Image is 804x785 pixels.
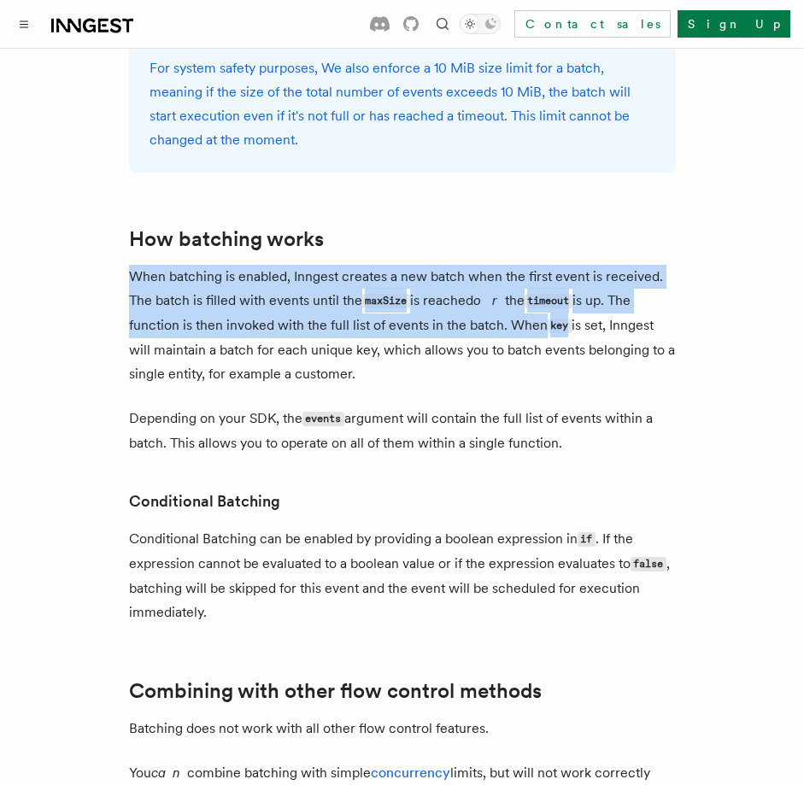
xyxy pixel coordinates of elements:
[129,489,280,513] a: Conditional Batching
[129,407,676,455] p: Depending on your SDK, the argument will contain the full list of events within a batch. This all...
[525,294,572,308] code: timeout
[151,764,187,781] em: can
[432,14,453,34] button: Find something...
[473,292,505,308] em: or
[460,14,501,34] button: Toggle dark mode
[578,532,596,547] code: if
[362,294,410,308] code: maxSize
[548,319,572,333] code: key
[371,764,450,781] a: concurrency
[150,56,655,152] p: For system safety purposes, We also enforce a 10 MiB size limit for a batch, meaning if the size ...
[631,557,666,571] code: false
[14,14,34,34] button: Toggle navigation
[514,10,671,38] a: Contact sales
[129,265,676,386] p: When batching is enabled, Inngest creates a new batch when the first event is received. The batch...
[302,412,344,426] code: events
[129,527,676,624] p: Conditional Batching can be enabled by providing a boolean expression in . If the expression cann...
[129,679,542,703] a: Combining with other flow control methods
[678,10,790,38] a: Sign Up
[129,227,324,251] a: How batching works
[129,717,676,741] p: Batching does not work with all other flow control features.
